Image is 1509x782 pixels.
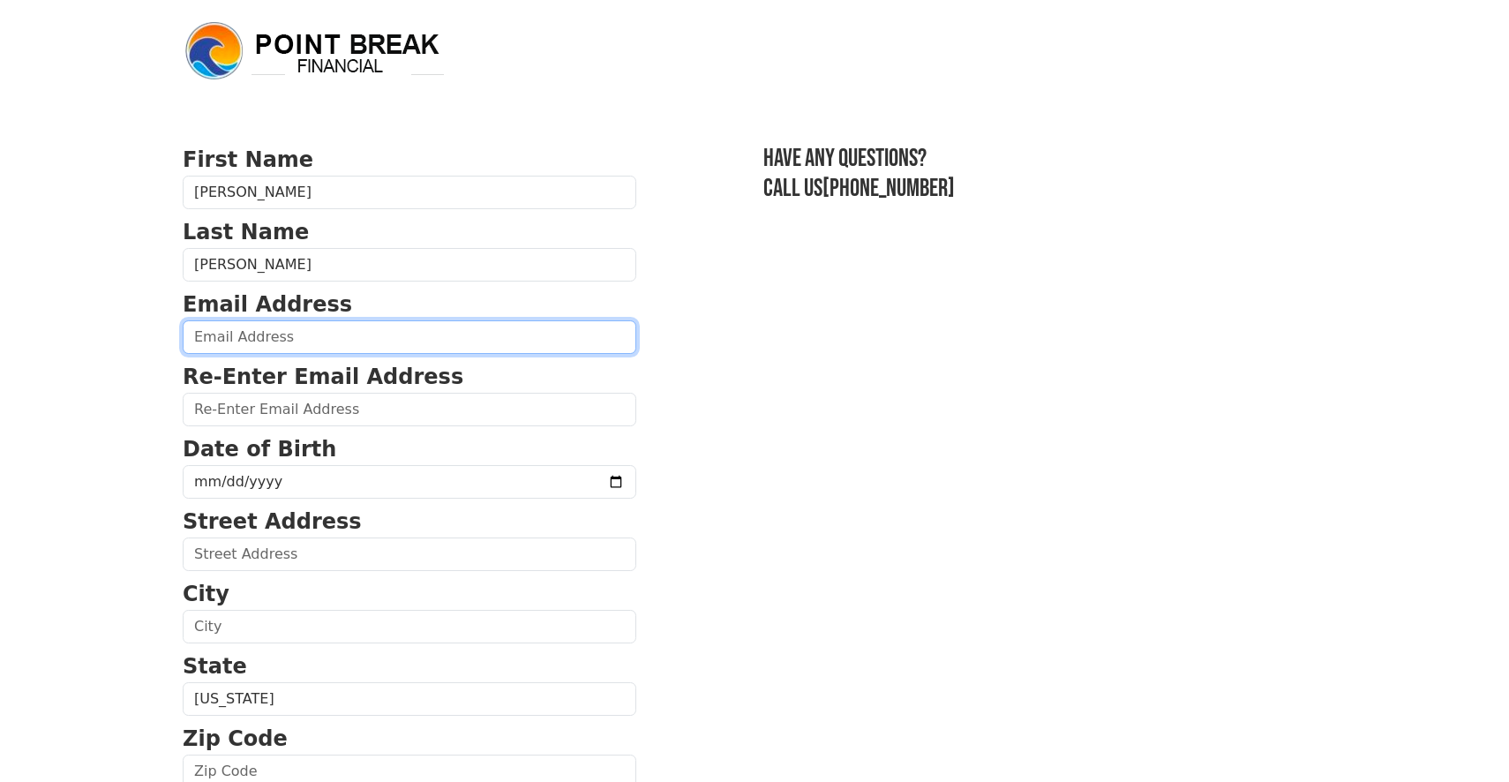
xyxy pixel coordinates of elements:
input: Re-Enter Email Address [183,393,636,426]
strong: Last Name [183,220,309,244]
img: logo.png [183,19,447,83]
input: Street Address [183,538,636,571]
input: Last Name [183,248,636,282]
input: City [183,610,636,643]
h3: Have any questions? [763,144,1326,174]
strong: First Name [183,147,313,172]
strong: Street Address [183,509,362,534]
strong: State [183,654,247,679]
input: Email Address [183,320,636,354]
a: [PHONE_NUMBER] [822,174,955,203]
strong: City [183,582,229,606]
strong: Email Address [183,292,352,317]
strong: Re-Enter Email Address [183,365,463,389]
input: First Name [183,176,636,209]
strong: Date of Birth [183,437,336,462]
h3: Call us [763,174,1326,204]
strong: Zip Code [183,726,288,751]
